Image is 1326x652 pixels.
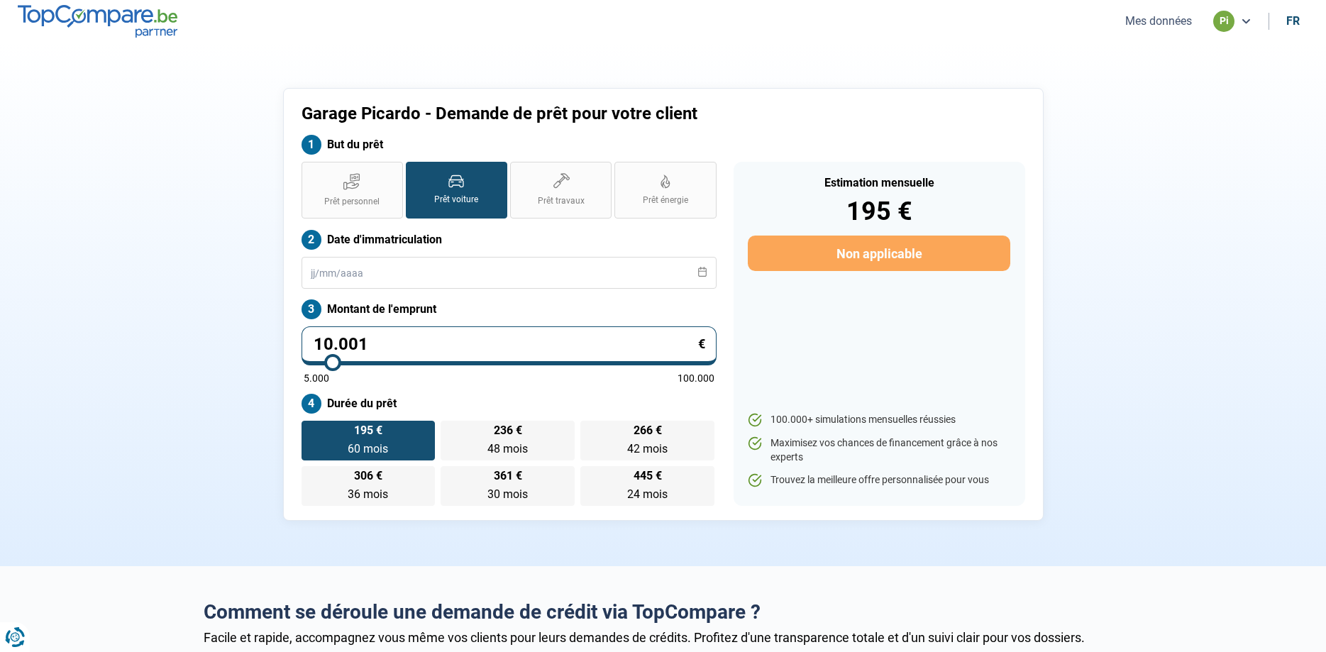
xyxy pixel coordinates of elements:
[634,470,662,482] span: 445 €
[1213,11,1234,32] div: pi
[748,436,1010,464] li: Maximisez vos chances de financement grâce à nos experts
[748,473,1010,487] li: Trouvez la meilleure offre personnalisée pour vous
[748,236,1010,271] button: Non applicable
[487,487,528,501] span: 30 mois
[643,194,688,206] span: Prêt énergie
[302,230,717,250] label: Date d'immatriculation
[18,5,177,37] img: TopCompare.be
[627,487,668,501] span: 24 mois
[698,338,705,350] span: €
[634,425,662,436] span: 266 €
[748,413,1010,427] li: 100.000+ simulations mensuelles réussies
[748,199,1010,224] div: 195 €
[302,394,717,414] label: Durée du prêt
[324,196,380,208] span: Prêt personnel
[748,177,1010,189] div: Estimation mensuelle
[204,630,1123,645] div: Facile et rapide, accompagnez vous même vos clients pour leurs demandes de crédits. Profitez d'un...
[1286,14,1300,28] div: fr
[348,487,388,501] span: 36 mois
[354,425,382,436] span: 195 €
[302,257,717,289] input: jj/mm/aaaa
[1121,13,1196,28] button: Mes données
[302,299,717,319] label: Montant de l'emprunt
[494,470,522,482] span: 361 €
[494,425,522,436] span: 236 €
[204,600,1123,624] h2: Comment se déroule une demande de crédit via TopCompare ?
[678,373,714,383] span: 100.000
[627,442,668,455] span: 42 mois
[348,442,388,455] span: 60 mois
[434,194,478,206] span: Prêt voiture
[302,135,717,155] label: But du prêt
[487,442,528,455] span: 48 mois
[354,470,382,482] span: 306 €
[538,195,585,207] span: Prêt travaux
[302,104,840,124] h1: Garage Picardo - Demande de prêt pour votre client
[304,373,329,383] span: 5.000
